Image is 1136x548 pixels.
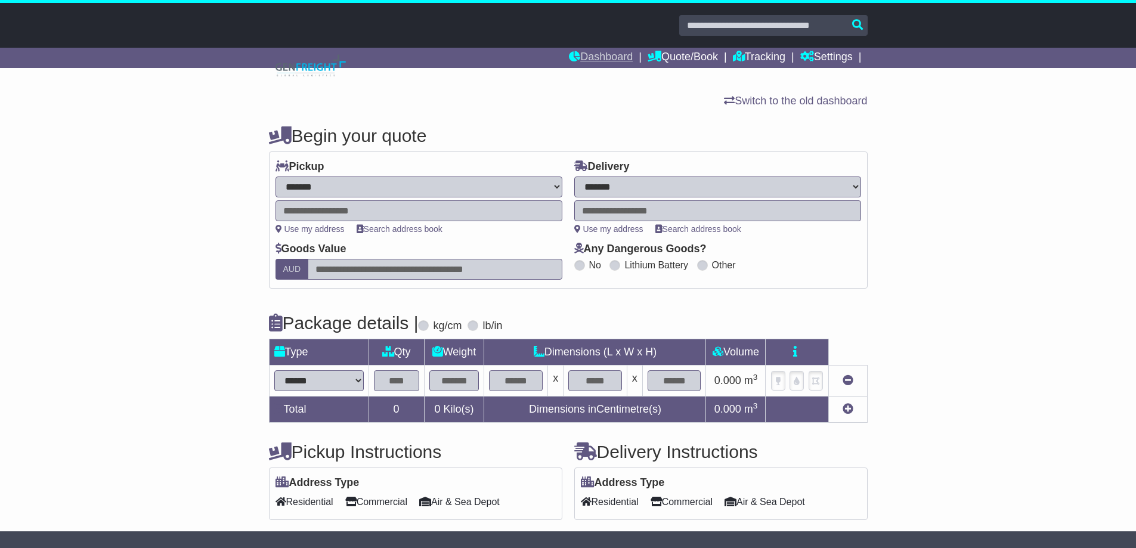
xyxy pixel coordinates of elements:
label: Address Type [276,476,360,490]
span: Air & Sea Depot [725,493,805,511]
label: Address Type [581,476,665,490]
label: Any Dangerous Goods? [574,243,707,256]
a: Switch to the old dashboard [724,95,867,107]
span: 0.000 [714,403,741,415]
label: lb/in [482,320,502,333]
h4: Pickup Instructions [269,442,562,462]
a: Search address book [357,224,442,234]
sup: 3 [753,373,758,382]
a: Tracking [733,48,785,68]
td: Type [269,339,369,366]
a: Add new item [843,403,853,415]
td: 0 [369,397,424,423]
a: Use my address [276,224,345,234]
td: Total [269,397,369,423]
span: Residential [581,493,639,511]
td: Weight [424,339,484,366]
td: Volume [706,339,766,366]
label: No [589,259,601,271]
td: Kilo(s) [424,397,484,423]
a: Quote/Book [648,48,718,68]
label: Goods Value [276,243,346,256]
label: Other [712,259,736,271]
a: Settings [800,48,853,68]
td: x [548,366,564,397]
td: Qty [369,339,424,366]
label: Pickup [276,160,324,174]
sup: 3 [753,401,758,410]
h4: Begin your quote [269,126,868,145]
h4: Delivery Instructions [574,442,868,462]
span: m [744,403,758,415]
td: x [627,366,642,397]
a: Dashboard [569,48,633,68]
a: Remove this item [843,374,853,386]
span: Commercial [345,493,407,511]
label: Delivery [574,160,630,174]
label: AUD [276,259,309,280]
td: Dimensions in Centimetre(s) [484,397,706,423]
span: Residential [276,493,333,511]
span: 0 [434,403,440,415]
td: Dimensions (L x W x H) [484,339,706,366]
a: Use my address [574,224,643,234]
label: kg/cm [433,320,462,333]
span: 0.000 [714,374,741,386]
label: Lithium Battery [624,259,688,271]
span: Commercial [651,493,713,511]
h4: Package details | [269,313,419,333]
span: Air & Sea Depot [419,493,500,511]
a: Search address book [655,224,741,234]
span: m [744,374,758,386]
